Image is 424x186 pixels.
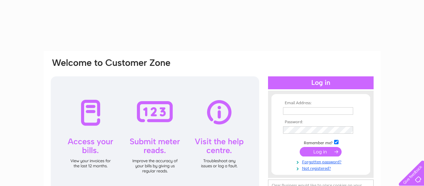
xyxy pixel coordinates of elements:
a: Not registered? [283,165,360,171]
a: Forgotten password? [283,158,360,165]
input: Submit [300,147,342,156]
th: Password: [281,120,360,125]
td: Remember me? [281,139,360,146]
th: Email Address: [281,101,360,106]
